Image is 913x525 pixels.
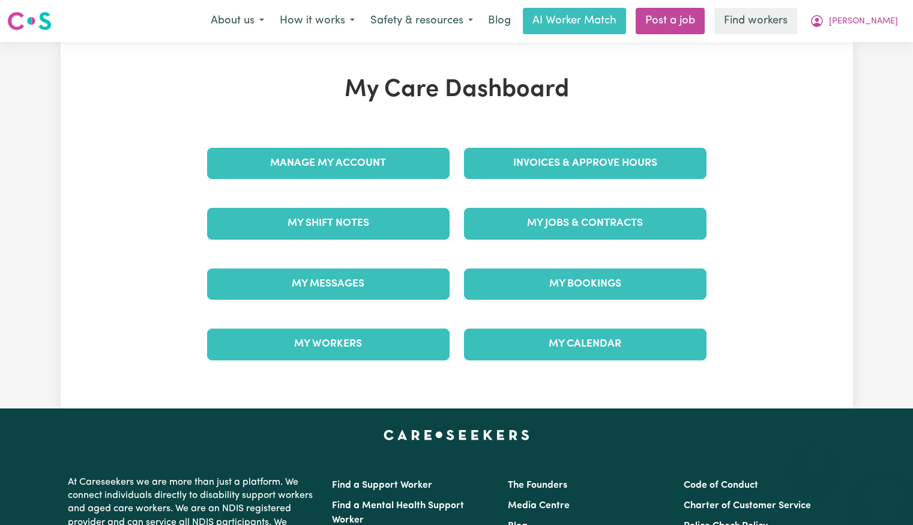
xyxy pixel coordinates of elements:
[865,477,903,515] iframe: Button to launch messaging window
[207,148,450,179] a: Manage My Account
[7,10,52,32] img: Careseekers logo
[802,8,906,34] button: My Account
[363,8,481,34] button: Safety & resources
[332,481,432,490] a: Find a Support Worker
[200,76,714,105] h1: My Care Dashboard
[7,7,52,35] a: Careseekers logo
[272,8,363,34] button: How it works
[464,148,707,179] a: Invoices & Approve Hours
[829,15,898,28] span: [PERSON_NAME]
[207,269,450,300] a: My Messages
[464,208,707,239] a: My Jobs & Contracts
[464,329,707,360] a: My Calendar
[714,8,797,34] a: Find workers
[508,501,570,511] a: Media Centre
[332,501,464,525] a: Find a Mental Health Support Worker
[384,430,529,440] a: Careseekers home page
[207,208,450,239] a: My Shift Notes
[464,269,707,300] a: My Bookings
[684,501,811,511] a: Charter of Customer Service
[523,8,626,34] a: AI Worker Match
[636,8,705,34] a: Post a job
[684,481,758,490] a: Code of Conduct
[508,481,567,490] a: The Founders
[203,8,272,34] button: About us
[207,329,450,360] a: My Workers
[481,8,518,34] a: Blog
[803,448,827,472] iframe: Close message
